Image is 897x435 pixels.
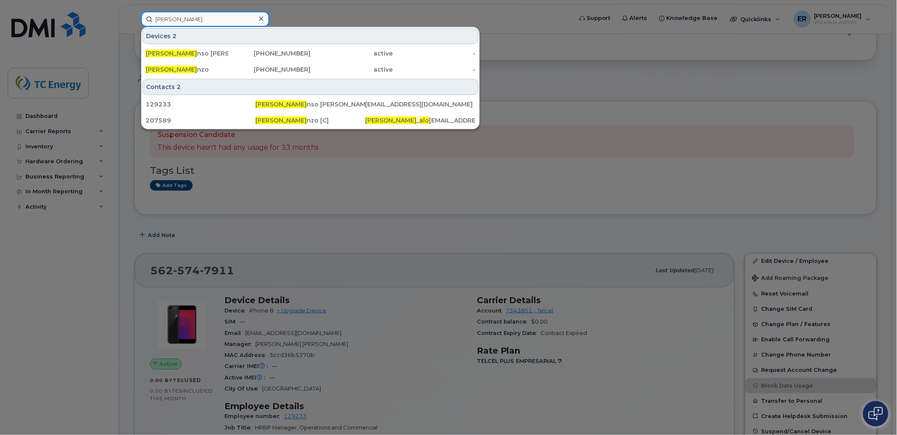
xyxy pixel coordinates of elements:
[177,83,181,91] span: 2
[310,65,393,74] div: active
[365,116,475,125] div: _ [EMAIL_ADDRESS][DOMAIN_NAME]
[365,100,475,109] div: [EMAIL_ADDRESS][DOMAIN_NAME]
[255,100,307,108] span: [PERSON_NAME]
[365,117,417,124] span: [PERSON_NAME]
[228,49,311,58] div: [PHONE_NUMBER]
[228,65,311,74] div: [PHONE_NUMBER]
[420,117,429,124] span: alo
[142,113,479,128] a: 207589[PERSON_NAME]nzo [C][PERSON_NAME]_alo[EMAIL_ADDRESS][DOMAIN_NAME]
[146,116,255,125] div: 207589
[146,65,228,74] div: nzo
[172,32,177,40] span: 2
[141,11,269,27] input: Find something...
[142,46,479,61] a: [PERSON_NAME]nso [PERSON_NAME][PHONE_NUMBER]active-
[146,100,255,109] div: 129233
[146,50,197,57] span: [PERSON_NAME]
[142,79,479,95] div: Contacts
[142,28,479,44] div: Devices
[255,117,307,124] span: [PERSON_NAME]
[393,49,476,58] div: -
[142,62,479,77] a: [PERSON_NAME]nzo[PHONE_NUMBER]active-
[255,100,365,109] div: nso [PERSON_NAME]
[146,66,197,73] span: [PERSON_NAME]
[255,116,365,125] div: nzo [C]
[869,407,883,421] img: Open chat
[142,97,479,112] a: 129233[PERSON_NAME]nso [PERSON_NAME][EMAIL_ADDRESS][DOMAIN_NAME]
[310,49,393,58] div: active
[393,65,476,74] div: -
[146,49,228,58] div: nso [PERSON_NAME]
